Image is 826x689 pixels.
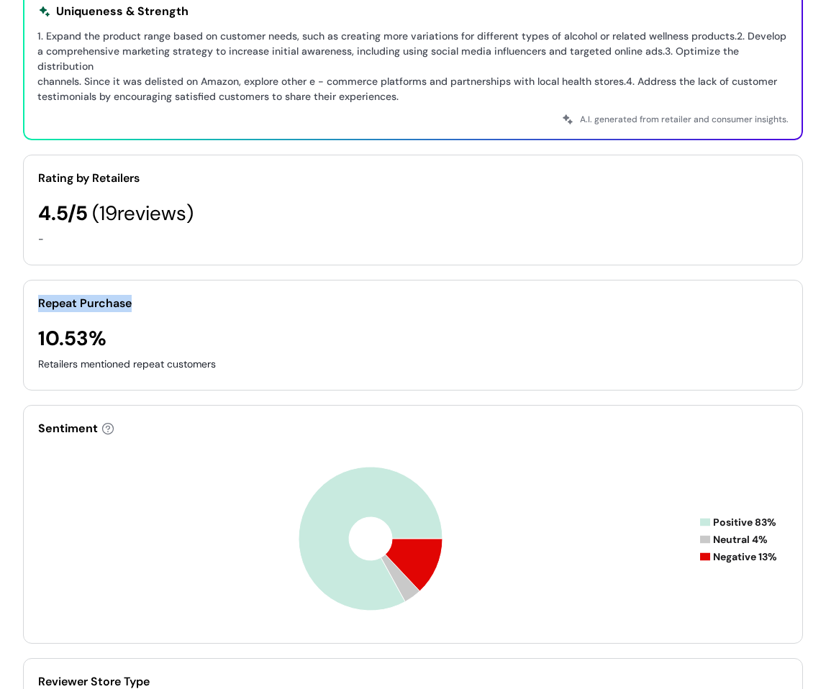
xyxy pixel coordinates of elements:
div: Repeat Purchase [38,295,788,312]
span: Neutral 4% [713,532,768,547]
span: a comprehensive marketing strategy to increase initial awareness, including using social media in... [37,45,739,73]
div: Uniqueness & Strength [56,3,189,20]
span: 1. Expand the product range based on customer needs, such as creating more variations for differe... [37,29,786,42]
div: - [38,232,788,247]
div: Retailers mentioned repeat customers [38,357,788,372]
span: Positive 83% [713,515,776,530]
div: 10.53% [38,324,106,354]
span: testimonials by encouraging satisfied customers to share their experiences. [37,90,399,103]
span: 4.5 /5 [38,200,92,227]
span: Negative 13% [713,549,777,565]
span: ( 19 reviews) [92,200,194,227]
div: A.I. generated from retailer and consumer insights. [37,113,789,126]
div: Sentiment [38,420,115,437]
div: Rating by Retailers [38,170,788,187]
span: channels. Since it was delisted on Amazon, explore other e - commerce platforms and partnerships ... [37,75,777,88]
